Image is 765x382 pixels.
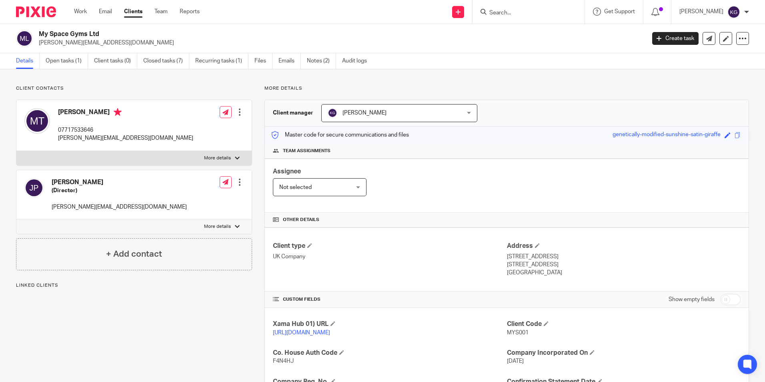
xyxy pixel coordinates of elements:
[328,108,337,118] img: svg%3E
[273,330,330,336] a: [URL][DOMAIN_NAME]
[679,8,723,16] p: [PERSON_NAME]
[204,155,231,161] p: More details
[46,53,88,69] a: Open tasks (1)
[24,178,44,197] img: svg%3E
[507,253,741,261] p: [STREET_ADDRESS]
[264,85,749,92] p: More details
[307,53,336,69] a: Notes (2)
[16,30,33,47] img: svg%3E
[279,185,312,190] span: Not selected
[652,32,699,45] a: Create task
[342,110,387,116] span: [PERSON_NAME]
[273,168,301,175] span: Assignee
[604,9,635,14] span: Get Support
[507,242,741,250] h4: Address
[58,108,193,118] h4: [PERSON_NAME]
[52,203,187,211] p: [PERSON_NAME][EMAIL_ADDRESS][DOMAIN_NAME]
[16,6,56,17] img: Pixie
[94,53,137,69] a: Client tasks (0)
[52,187,187,195] h5: (Director)
[39,30,520,38] h2: My Space Gyms Ltd
[271,131,409,139] p: Master code for secure communications and files
[106,248,162,260] h4: + Add contact
[24,108,50,134] img: svg%3E
[273,253,507,261] p: UK Company
[273,242,507,250] h4: Client type
[124,8,142,16] a: Clients
[154,8,168,16] a: Team
[273,358,294,364] span: F4N4HJ
[507,349,741,357] h4: Company Incorporated On
[114,108,122,116] i: Primary
[278,53,301,69] a: Emails
[74,8,87,16] a: Work
[143,53,189,69] a: Closed tasks (7)
[489,10,561,17] input: Search
[727,6,740,18] img: svg%3E
[16,282,252,289] p: Linked clients
[669,296,715,304] label: Show empty fields
[507,320,741,328] h4: Client Code
[52,178,187,187] h4: [PERSON_NAME]
[273,320,507,328] h4: Xama Hub 01) URL
[99,8,112,16] a: Email
[342,53,373,69] a: Audit logs
[283,217,319,223] span: Other details
[39,39,640,47] p: [PERSON_NAME][EMAIL_ADDRESS][DOMAIN_NAME]
[180,8,200,16] a: Reports
[16,53,40,69] a: Details
[273,349,507,357] h4: Co. House Auth Code
[204,223,231,230] p: More details
[16,85,252,92] p: Client contacts
[273,296,507,303] h4: CUSTOM FIELDS
[195,53,248,69] a: Recurring tasks (1)
[58,126,193,134] p: 07717533646
[507,269,741,277] p: [GEOGRAPHIC_DATA]
[507,358,524,364] span: [DATE]
[507,330,529,336] span: MYS001
[613,131,721,140] div: genetically-modified-sunshine-satin-giraffe
[507,261,741,269] p: [STREET_ADDRESS]
[58,134,193,142] p: [PERSON_NAME][EMAIL_ADDRESS][DOMAIN_NAME]
[254,53,272,69] a: Files
[273,109,313,117] h3: Client manager
[283,148,330,154] span: Team assignments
